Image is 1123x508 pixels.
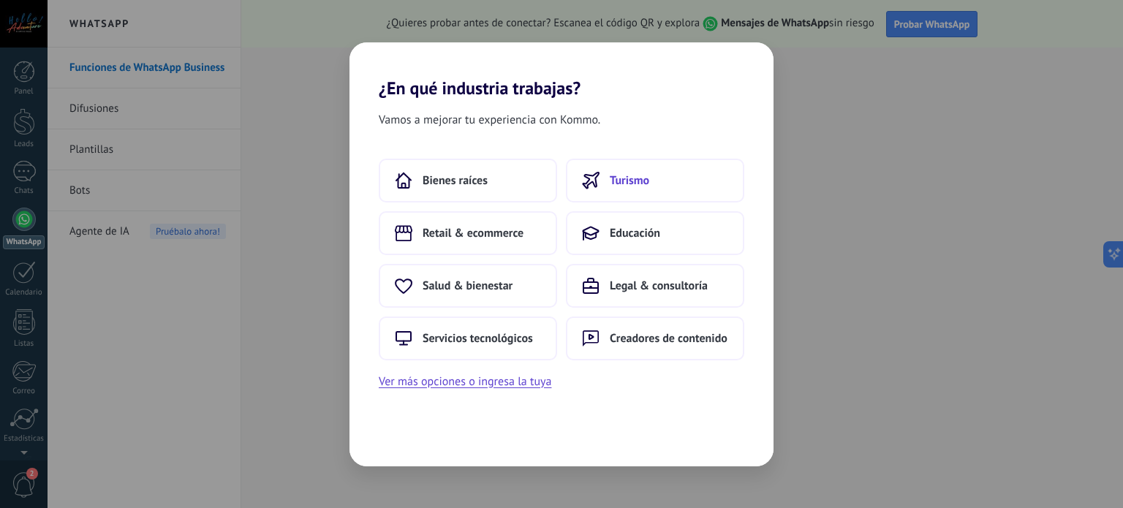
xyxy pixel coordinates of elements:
[566,316,744,360] button: Creadores de contenido
[566,264,744,308] button: Legal & consultoría
[379,159,557,202] button: Bienes raíces
[610,331,727,346] span: Creadores de contenido
[423,278,513,293] span: Salud & bienestar
[379,372,551,391] button: Ver más opciones o ingresa la tuya
[566,211,744,255] button: Educación
[610,226,660,240] span: Educación
[349,42,774,99] h2: ¿En qué industria trabajas?
[423,226,523,240] span: Retail & ecommerce
[566,159,744,202] button: Turismo
[610,278,708,293] span: Legal & consultoría
[379,264,557,308] button: Salud & bienestar
[379,316,557,360] button: Servicios tecnológicos
[423,173,488,188] span: Bienes raíces
[379,110,600,129] span: Vamos a mejorar tu experiencia con Kommo.
[379,211,557,255] button: Retail & ecommerce
[610,173,649,188] span: Turismo
[423,331,533,346] span: Servicios tecnológicos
